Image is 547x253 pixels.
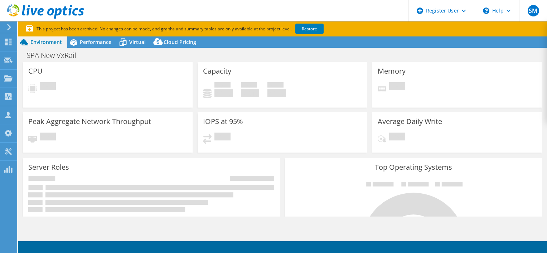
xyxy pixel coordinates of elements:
h3: Peak Aggregate Network Throughput [28,118,151,125]
h3: Capacity [203,67,231,75]
p: This project has been archived. No changes can be made, and graphs and summary tables are only av... [26,25,377,33]
h3: CPU [28,67,43,75]
span: Performance [80,39,111,45]
a: Restore [295,24,324,34]
span: Total [267,82,284,89]
h3: Top Operating Systems [290,163,537,171]
span: Free [241,82,257,89]
h1: SPA New VxRail [23,51,87,59]
span: Cloud Pricing [164,39,196,45]
h4: 0 GiB [241,89,259,97]
h3: IOPS at 95% [203,118,243,125]
span: Pending [214,133,231,142]
span: Pending [40,133,56,142]
span: Used [214,82,231,89]
span: Environment [30,39,62,45]
span: SM [528,5,539,16]
h3: Server Roles [28,163,69,171]
span: Pending [389,82,405,92]
span: Virtual [129,39,146,45]
h4: 0 GiB [214,89,233,97]
h3: Average Daily Write [378,118,442,125]
h3: Memory [378,67,406,75]
svg: \n [483,8,489,14]
span: Pending [40,82,56,92]
h4: 0 GiB [267,89,286,97]
span: Pending [389,133,405,142]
